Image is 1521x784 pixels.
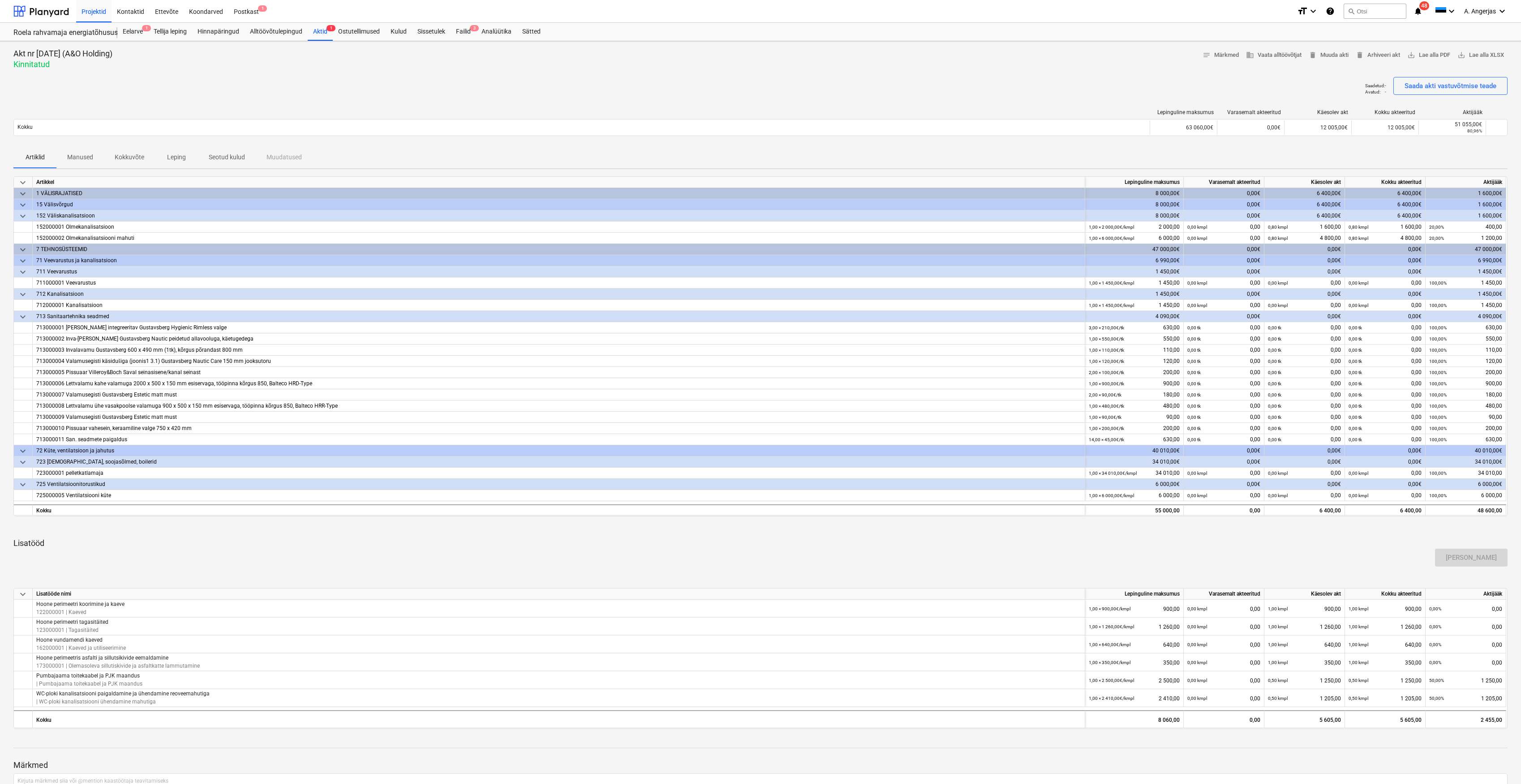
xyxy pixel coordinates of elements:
div: Varasemalt akteeritud [1221,109,1281,115]
p: Kokkuvõte [115,153,144,162]
div: 120,00 [1429,356,1502,367]
span: delete [1309,51,1317,59]
div: 0,00€ [1345,244,1426,255]
small: 1,00 × 2 000,00€ / kmpl [1089,225,1134,230]
div: Artikkel [33,177,1085,188]
span: business [1246,51,1254,59]
div: 711 Veevarustus [36,266,1081,277]
div: 1 600,00€ [1426,199,1506,210]
div: 0,00€ [1184,244,1264,255]
div: 0,00€ [1264,479,1345,490]
small: 0,00 tk [1187,381,1201,386]
div: Kokku akteeritud [1355,109,1415,115]
small: 3,00 × 210,00€ / tk [1089,325,1124,330]
div: 110,00 [1089,345,1180,356]
p: Kinnitatud [13,59,112,70]
small: 0,80 kmpl [1349,236,1368,241]
div: 0,00€ [1184,445,1264,456]
div: 71 Veevarustus ja kanalisatsioon [36,255,1081,266]
span: Vaata alltöövõtjat [1246,50,1302,60]
div: 0,00€ [1184,188,1264,199]
div: Kokku akteeritud [1345,177,1426,188]
button: Lae alla PDF [1404,48,1454,62]
small: 1,00 × 1 450,00€ / kmpl [1089,281,1134,285]
div: 1 600,00 [1268,222,1341,233]
p: Manused [67,153,93,162]
small: 0,00 tk [1187,337,1201,341]
i: Abikeskus [1326,6,1335,17]
div: 713000001 [PERSON_NAME] integreeritav Gustavsberg Hygienic Rimless valge [36,322,1081,333]
small: 0,00 tk [1268,370,1281,375]
div: 900,00 [1429,378,1502,389]
div: 712 Kanalisatsioon [36,289,1081,300]
div: Hinnapäringud [192,23,245,41]
small: 0,00 tk [1187,359,1201,364]
span: search [1348,8,1355,15]
div: 550,00 [1089,333,1180,345]
span: Arhiveeri akt [1356,50,1400,60]
p: - [1385,89,1386,95]
div: 0,00€ [1184,255,1264,266]
div: Tellija leping [148,23,192,41]
small: 0,00 tk [1349,392,1362,397]
div: 0,00€ [1345,311,1426,322]
div: 152000002 Olmekanalisatsiooni mahuti [36,233,1081,244]
i: keyboard_arrow_down [1308,6,1319,17]
span: keyboard_arrow_down [17,589,28,600]
small: 100,00% [1429,325,1447,330]
a: Alltöövõtulepingud [245,23,308,41]
p: Saadetud : [1365,83,1385,89]
div: 0,00€ [1184,199,1264,210]
div: Varasemalt akteeritud [1184,588,1264,600]
div: Lisatööde nimi [33,588,1085,600]
a: Kulud [385,23,412,41]
div: 6 990,00€ [1426,255,1506,266]
div: 713000007 Valamusegisti Gustavsberg Estetic matt must [36,389,1081,401]
div: 1 450,00€ [1085,289,1184,300]
div: 900,00 [1089,378,1180,389]
div: 0,00€ [1184,311,1264,322]
p: Akt nr [DATE] (A&O Holding) [13,48,112,59]
button: Arhiveeri akt [1352,48,1404,62]
div: 1 450,00 [1429,300,1502,311]
span: keyboard_arrow_down [17,457,28,468]
small: 0,00 tk [1268,359,1281,364]
button: Märkmed [1199,48,1242,62]
small: 0,00 kmpl [1349,281,1368,285]
small: 0,00 tk [1187,370,1201,375]
div: Käesolev akt [1288,109,1348,115]
div: 0,00 [1349,333,1422,345]
div: 0,00€ [1345,289,1426,300]
i: notifications [1414,6,1422,17]
div: 200,00 [1089,367,1180,378]
small: 1,00 × 1 450,00€ / kmpl [1089,303,1134,308]
div: 40 010,00€ [1426,445,1506,456]
div: 8 000,00€ [1085,210,1184,222]
i: format_size [1297,6,1308,17]
div: 12 005,00€ [1351,120,1418,135]
a: Aktid1 [308,23,333,41]
small: 0,80 kmpl [1349,225,1368,230]
small: 0,00 kmpl [1268,303,1288,308]
div: 0,00 [1187,367,1260,378]
div: 1 450,00 [1089,300,1180,311]
div: 8 000,00€ [1085,199,1184,210]
span: keyboard_arrow_down [17,479,28,490]
small: 0,00 tk [1268,381,1281,386]
span: save_alt [1407,51,1415,59]
small: 100,00% [1429,370,1447,375]
small: 0,00 kmpl [1187,236,1207,241]
small: 0,80 kmpl [1268,236,1288,241]
div: 5 605,00 [1345,710,1426,728]
div: 713000002 Inva-[PERSON_NAME] Gustavsberg Nautic peidetud allavooluga, käetugedega [36,333,1081,345]
span: keyboard_arrow_down [17,446,28,456]
div: 110,00 [1429,345,1502,356]
small: 0,00 tk [1268,325,1281,330]
p: - [1385,83,1386,89]
small: 100,00% [1429,359,1447,364]
div: 8 060,00 [1085,710,1184,728]
div: 120,00 [1089,356,1180,367]
span: Märkmed [1203,50,1239,60]
span: 1 [142,25,151,31]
